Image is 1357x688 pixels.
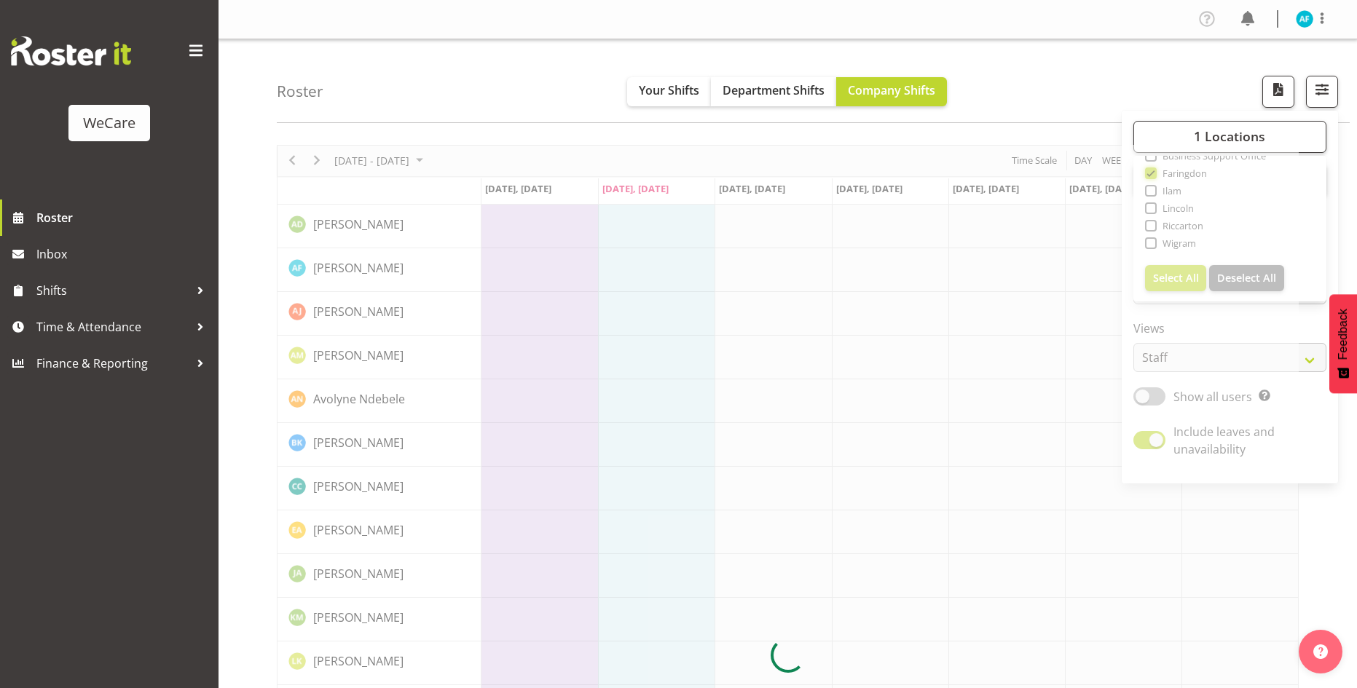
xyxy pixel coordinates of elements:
[1313,644,1328,659] img: help-xxl-2.png
[639,82,699,98] span: Your Shifts
[1194,127,1265,145] span: 1 Locations
[1306,76,1338,108] button: Filter Shifts
[836,77,947,106] button: Company Shifts
[36,352,189,374] span: Finance & Reporting
[723,82,825,98] span: Department Shifts
[1262,76,1294,108] button: Download a PDF of the roster according to the set date range.
[36,316,189,338] span: Time & Attendance
[711,77,836,106] button: Department Shifts
[848,82,935,98] span: Company Shifts
[1296,10,1313,28] img: alex-ferguson10997.jpg
[1329,294,1357,393] button: Feedback - Show survey
[36,207,211,229] span: Roster
[1337,309,1350,360] span: Feedback
[36,243,211,265] span: Inbox
[36,280,189,301] span: Shifts
[11,36,131,66] img: Rosterit website logo
[83,112,135,134] div: WeCare
[1133,121,1326,153] button: 1 Locations
[277,83,323,100] h4: Roster
[627,77,711,106] button: Your Shifts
